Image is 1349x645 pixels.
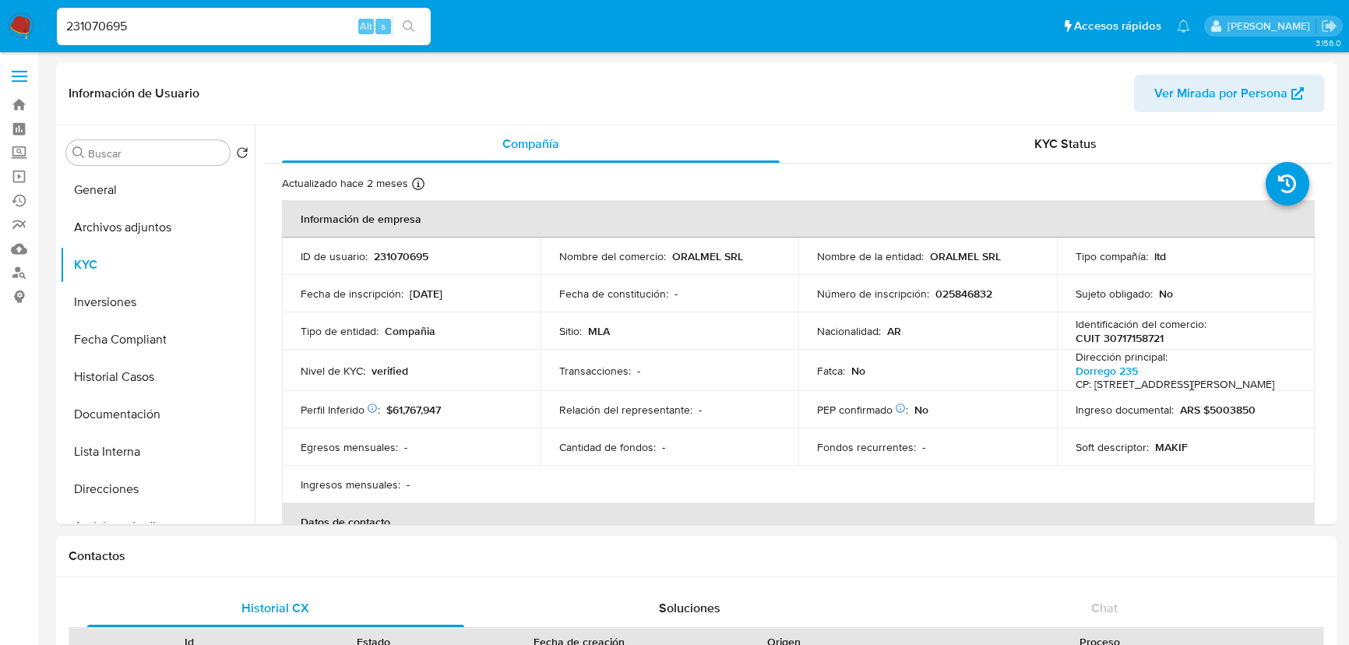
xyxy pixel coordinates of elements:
[301,287,403,301] p: Fecha de inscripción :
[659,599,720,617] span: Soluciones
[236,146,248,164] button: Volver al orden por defecto
[559,403,692,417] p: Relación del representante :
[60,358,255,396] button: Historial Casos
[1154,249,1166,263] p: ltd
[1076,331,1164,345] p: CUIT 30717158721
[57,16,431,37] input: Buscar usuario o caso...
[1076,350,1168,364] p: Dirección principal :
[1091,599,1118,617] span: Chat
[282,200,1315,238] th: Información de empresa
[393,16,424,37] button: search-icon
[282,503,1315,541] th: Datos de contacto
[301,364,365,378] p: Nivel de KYC :
[301,478,400,492] p: Ingresos mensuales :
[559,364,631,378] p: Transacciones :
[930,249,1001,263] p: ORALMEL SRL
[1076,440,1149,454] p: Soft descriptor :
[672,249,743,263] p: ORALMEL SRL
[282,176,408,191] p: Actualizado hace 2 meses
[922,440,925,454] p: -
[410,287,442,301] p: [DATE]
[674,287,678,301] p: -
[60,471,255,508] button: Direcciones
[301,440,398,454] p: Egresos mensuales :
[60,396,255,433] button: Documentación
[60,508,255,545] button: Anticipos de dinero
[385,324,435,338] p: Compañia
[914,403,928,417] p: No
[817,249,924,263] p: Nombre de la entidad :
[1076,403,1174,417] p: Ingreso documental :
[60,433,255,471] button: Lista Interna
[588,324,610,338] p: MLA
[1159,287,1173,301] p: No
[1154,75,1287,112] span: Ver Mirada por Persona
[559,249,666,263] p: Nombre del comercio :
[1180,403,1256,417] p: ARS $5003850
[88,146,224,160] input: Buscar
[1177,19,1190,33] a: Notificaciones
[407,478,410,492] p: -
[301,249,368,263] p: ID de usuario :
[559,440,656,454] p: Cantidad de fondos :
[386,402,441,418] span: $61,767,947
[72,146,85,159] button: Buscar
[60,171,255,209] button: General
[887,324,901,338] p: AR
[60,209,255,246] button: Archivos adjuntos
[241,599,309,617] span: Historial CX
[637,364,640,378] p: -
[817,287,929,301] p: Número de inscripción :
[817,403,908,417] p: PEP confirmado :
[372,364,408,378] p: verified
[1076,317,1206,331] p: Identificación del comercio :
[935,287,992,301] p: 025846832
[1074,18,1161,34] span: Accesos rápidos
[69,548,1324,564] h1: Contactos
[851,364,865,378] p: No
[60,284,255,321] button: Inversiones
[699,403,702,417] p: -
[1076,363,1138,379] a: Dorrego 235
[817,364,845,378] p: Fatca :
[404,440,407,454] p: -
[1155,440,1188,454] p: MAKIF
[60,321,255,358] button: Fecha Compliant
[60,246,255,284] button: KYC
[559,287,668,301] p: Fecha de constitución :
[662,440,665,454] p: -
[69,86,199,101] h1: Información de Usuario
[360,19,372,33] span: Alt
[1134,75,1324,112] button: Ver Mirada por Persona
[817,324,881,338] p: Nacionalidad :
[1076,378,1274,392] h4: CP: [STREET_ADDRESS][PERSON_NAME]
[559,324,582,338] p: Sitio :
[502,135,559,153] span: Compañía
[1321,18,1337,34] a: Salir
[1076,249,1148,263] p: Tipo compañía :
[381,19,386,33] span: s
[1034,135,1097,153] span: KYC Status
[1076,287,1153,301] p: Sujeto obligado :
[374,249,428,263] p: 231070695
[817,440,916,454] p: Fondos recurrentes :
[301,324,379,338] p: Tipo de entidad :
[1227,19,1316,33] p: andres.vilosio@mercadolibre.com
[301,403,380,417] p: Perfil Inferido :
